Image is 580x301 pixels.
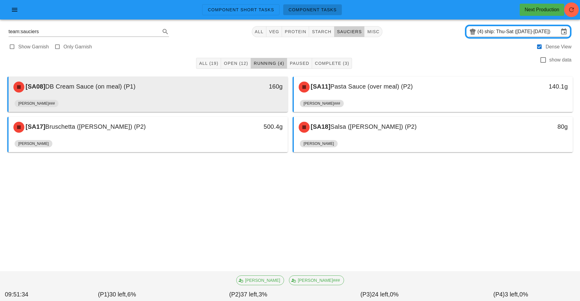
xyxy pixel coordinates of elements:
span: [SA11] [310,83,331,90]
span: veg [269,29,279,34]
span: DB Cream Sauce (on meal) (P1) [45,83,135,90]
div: 500.4g [221,122,283,131]
span: Bruschetta ([PERSON_NAME]) (P2) [45,123,146,130]
span: [SA18] [310,123,331,130]
span: [SA17] [24,123,45,130]
span: Component Tasks [288,7,337,12]
div: Next Production [525,6,559,13]
a: Component Short Tasks [202,4,279,15]
span: [PERSON_NAME]### [304,100,340,107]
div: 140.1g [506,82,568,91]
button: Running (4) [251,58,287,69]
div: (4) [477,29,485,35]
div: 80g [506,122,568,131]
span: protein [284,29,306,34]
span: sauciers [337,29,362,34]
button: All (19) [196,58,221,69]
span: Paused [290,61,309,66]
button: protein [282,26,309,37]
button: Paused [287,58,312,69]
span: [PERSON_NAME] [304,140,334,147]
span: Running (4) [253,61,284,66]
button: Open (12) [221,58,251,69]
label: Dense View [546,44,571,50]
label: show data [549,57,571,63]
span: All [255,29,264,34]
span: misc [367,29,379,34]
button: All [252,26,266,37]
span: [SA08] [24,83,45,90]
span: All (19) [199,61,218,66]
span: [PERSON_NAME]### [18,100,55,107]
div: 160g [221,82,283,91]
button: sauciers [334,26,365,37]
span: Pasta Sauce (over meal) (P2) [330,83,413,90]
a: Component Tasks [283,4,342,15]
label: Show Garnish [18,44,49,50]
button: Complete (3) [312,58,352,69]
label: Only Garnish [64,44,92,50]
button: misc [364,26,382,37]
button: starch [309,26,334,37]
span: [PERSON_NAME] [18,140,49,147]
span: Open (12) [223,61,248,66]
span: Complete (3) [315,61,349,66]
span: Salsa ([PERSON_NAME]) (P2) [330,123,417,130]
button: veg [266,26,282,37]
span: starch [311,29,331,34]
span: Component Short Tasks [207,7,274,12]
